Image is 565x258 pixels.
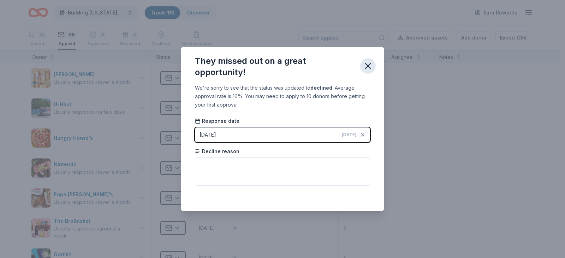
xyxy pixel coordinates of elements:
div: They missed out on a great opportunity! [195,55,355,78]
span: Response date [195,118,239,125]
span: Decline reason [195,148,239,155]
button: [DATE][DATE] [195,127,370,142]
div: [DATE] [200,131,216,139]
span: [DATE] [342,132,356,138]
b: declined [310,85,332,91]
div: We're sorry to see that the status was updated to . Average approval rate is 16%. You may need to... [195,84,370,109]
